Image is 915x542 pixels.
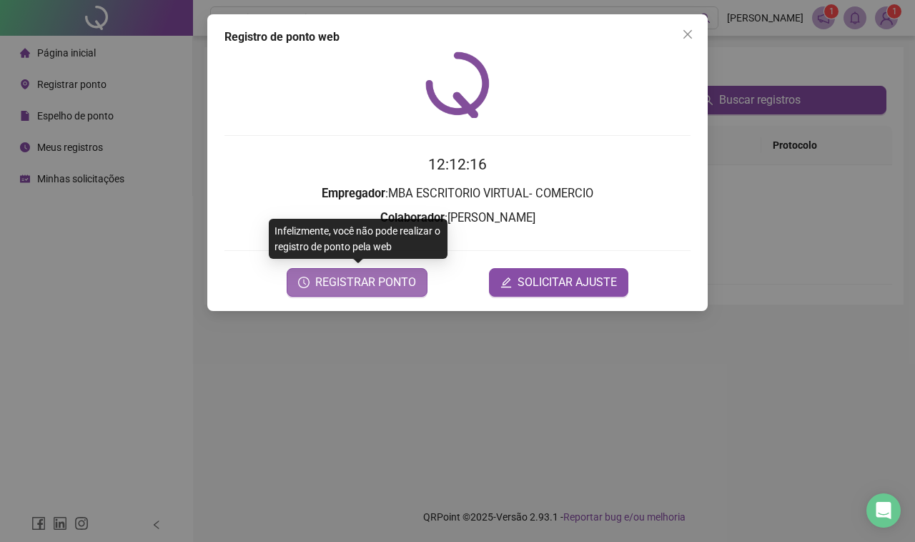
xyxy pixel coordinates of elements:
[322,187,385,200] strong: Empregador
[500,277,512,288] span: edit
[224,209,691,227] h3: : [PERSON_NAME]
[518,274,617,291] span: SOLICITAR AJUSTE
[428,156,487,173] time: 12:12:16
[224,184,691,203] h3: : MBA ESCRITORIO VIRTUAL- COMERCIO
[489,268,628,297] button: editSOLICITAR AJUSTE
[676,23,699,46] button: Close
[425,51,490,118] img: QRPoint
[866,493,901,528] div: Open Intercom Messenger
[380,211,445,225] strong: Colaborador
[287,268,427,297] button: REGISTRAR PONTO
[315,274,416,291] span: REGISTRAR PONTO
[269,219,447,259] div: Infelizmente, você não pode realizar o registro de ponto pela web
[224,29,691,46] div: Registro de ponto web
[298,277,310,288] span: clock-circle
[682,29,693,40] span: close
